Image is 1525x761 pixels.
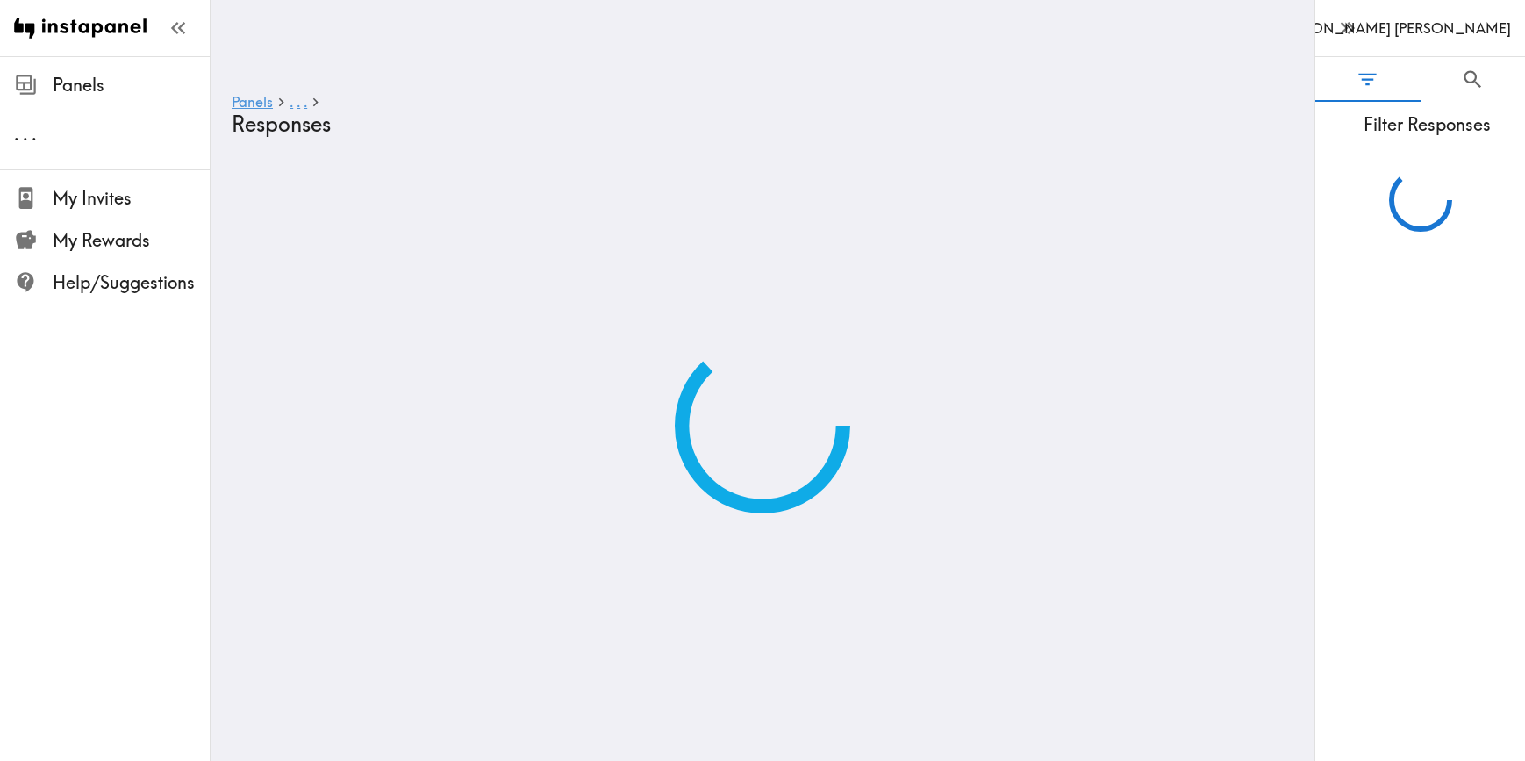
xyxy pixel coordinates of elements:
[23,123,28,145] span: .
[232,95,273,111] a: Panels
[290,95,307,111] a: ...
[290,93,293,111] span: .
[53,73,210,97] span: Panels
[1329,112,1525,137] span: Filter Responses
[1461,68,1485,91] span: Search
[304,93,307,111] span: .
[1315,57,1421,102] button: Filter Responses
[53,270,210,295] span: Help/Suggestions
[297,93,300,111] span: .
[32,123,37,145] span: .
[53,186,210,211] span: My Invites
[53,228,210,253] span: My Rewards
[1274,18,1511,38] h6: [PERSON_NAME] [PERSON_NAME]
[14,123,19,145] span: .
[232,111,1279,137] h4: Responses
